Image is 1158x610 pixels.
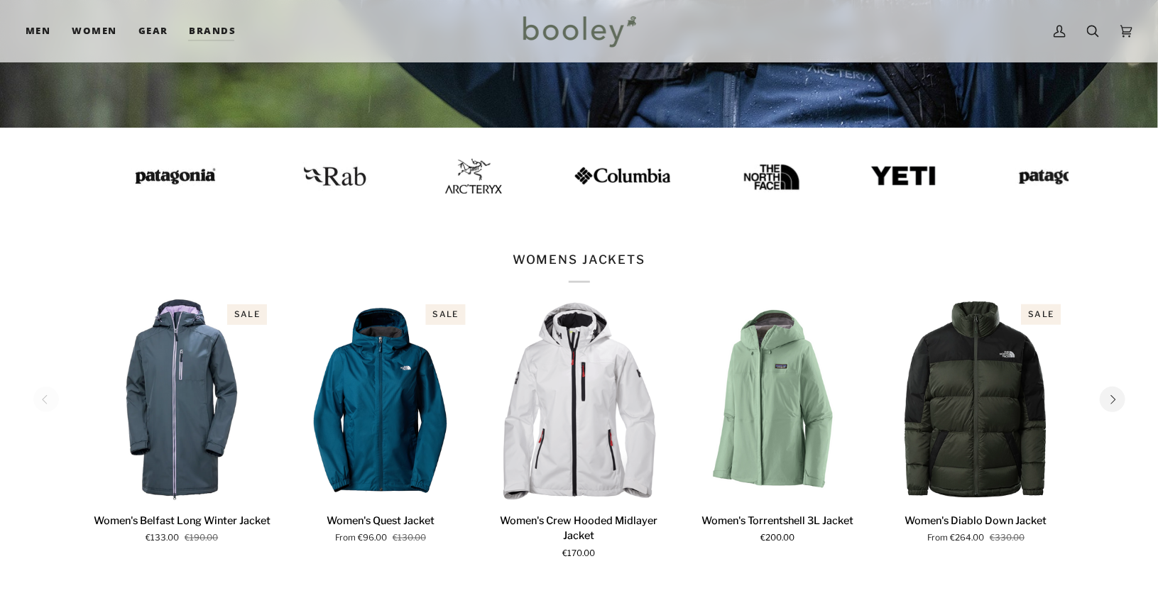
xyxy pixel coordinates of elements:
[185,532,218,545] span: €190.00
[884,297,1069,501] img: The North Face Women's Diablo Down Jacket Thyme / TNF Black - Booley Galway
[288,297,473,501] a: Women's Quest Jacket
[393,532,426,545] span: €130.00
[327,514,435,529] p: Women's Quest Jacket
[685,297,870,501] a: Women's Torrentshell 3L Jacket
[227,304,267,325] div: Sale
[90,297,275,501] a: Women's Belfast Long Winter Jacket
[884,297,1069,545] product-grid-item: Women's Diablo Down Jacket
[487,514,672,544] p: Women's Crew Hooded Midlayer Jacket
[685,508,870,545] a: Women's Torrentshell 3L Jacket
[288,297,473,545] product-grid-item: Women's Quest Jacket
[685,297,870,545] product-grid-item: Women's Torrentshell 3L Jacket
[90,508,275,545] a: Women's Belfast Long Winter Jacket
[335,532,387,545] span: From €96.00
[1100,387,1125,412] button: Next
[288,297,473,501] product-grid-item-variant: XS / Midnight Petrol
[487,297,672,501] img: Helly Hansen Women's Crew Hooded Midlayer Jacket White - Booley Galway
[94,514,271,529] p: Women's Belfast Long Winter Jacket
[513,251,645,284] p: WOMENS JACKETS
[426,304,466,325] div: Sale
[517,11,641,52] img: Booley
[487,297,672,501] product-grid-item-variant: XS / White
[760,532,794,545] span: €200.00
[685,297,870,501] img: Patagonia Women's Torrentshell 3L Jacket Ellwood Green - Booley Galway
[1021,304,1061,325] div: Sale
[685,297,870,501] product-grid-item-variant: XS / Ellwood Green
[487,297,672,501] a: Women's Crew Hooded Midlayer Jacket
[487,297,672,560] product-grid-item: Women's Crew Hooded Midlayer Jacket
[138,24,168,38] span: Gear
[884,297,1069,501] product-grid-item-variant: XS / Thyme / TNF Black
[189,24,236,38] span: Brands
[884,508,1069,545] a: Women's Diablo Down Jacket
[701,514,853,529] p: Women's Torrentshell 3L Jacket
[884,297,1069,501] a: Women's Diablo Down Jacket
[26,24,50,38] span: Men
[90,297,275,501] product-grid-item-variant: XS / Alpine Frost
[562,548,595,560] span: €170.00
[72,24,116,38] span: Women
[990,532,1025,545] span: €330.00
[905,514,1047,529] p: Women's Diablo Down Jacket
[487,508,672,560] a: Women's Crew Hooded Midlayer Jacket
[90,297,275,545] product-grid-item: Women's Belfast Long Winter Jacket
[927,532,984,545] span: From €264.00
[288,508,473,545] a: Women's Quest Jacket
[146,532,179,545] span: €133.00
